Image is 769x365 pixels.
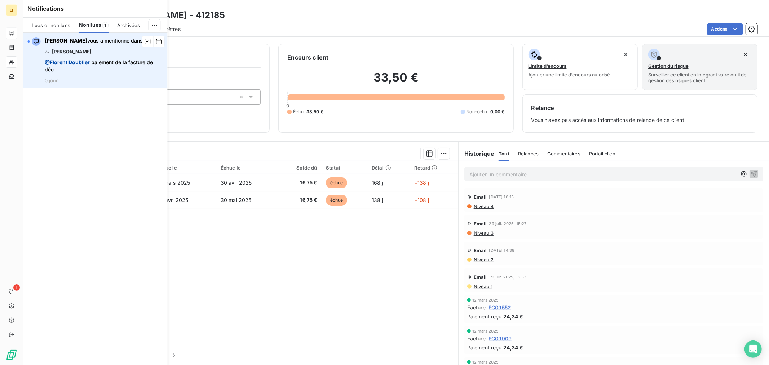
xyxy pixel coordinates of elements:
[467,109,487,115] span: Non-échu
[306,109,323,115] span: 33,50 €
[45,38,87,44] span: [PERSON_NAME]
[286,103,289,109] span: 0
[52,49,92,54] a: [PERSON_NAME]
[529,72,610,78] span: Ajouter une limite d’encours autorisé
[522,44,638,90] button: Limite d’encoursAjouter une limite d’encours autorisé
[489,275,527,279] span: 19 juin 2025, 15:33
[474,221,487,227] span: Email
[23,33,167,88] button: [PERSON_NAME]vous a mentionné dans[PERSON_NAME] @Florent Doublier paiement de la facture de déc0 ...
[473,257,494,263] span: Niveau 2
[6,349,17,361] img: Logo LeanPay
[13,284,20,291] span: 1
[499,151,509,157] span: Tout
[414,180,429,186] span: +138 j
[45,59,90,65] span: @ Florent Doublier
[489,335,512,342] span: FC09909
[459,149,495,158] h6: Historique
[45,37,143,44] span: vous a mentionné dans
[474,274,487,280] span: Email
[45,78,58,83] span: 0 jour
[489,248,515,252] span: [DATE] 14:38
[473,283,492,289] span: Niveau 1
[414,165,454,171] div: Retard
[281,165,317,171] div: Solde dû
[326,195,348,206] span: échue
[157,197,189,203] span: 30 avr. 2025
[472,360,499,364] span: 12 mars 2025
[27,4,163,13] h6: Notifications
[326,177,348,188] span: échue
[414,197,429,203] span: +108 j
[529,63,567,69] span: Limite d’encours
[372,180,383,186] span: 168 j
[326,165,363,171] div: Statut
[102,22,109,28] span: 1
[157,180,190,186] span: 31 mars 2025
[489,221,527,226] span: 29 juil. 2025, 15:27
[489,195,514,199] span: [DATE] 16:13
[372,165,406,171] div: Délai
[473,230,494,236] span: Niveau 3
[372,197,383,203] span: 138 j
[221,197,252,203] span: 30 mai 2025
[79,21,101,28] span: Non lues
[589,151,617,157] span: Portail client
[490,109,505,115] span: 0,00 €
[287,53,328,62] h6: Encours client
[474,194,487,200] span: Email
[472,298,499,302] span: 12 mars 2025
[503,313,523,320] span: 24,34 €
[287,70,504,92] h2: 33,50 €
[518,151,539,157] span: Relances
[281,179,317,186] span: 16,75 €
[467,313,502,320] span: Paiement reçu
[157,165,212,171] div: Émise le
[221,165,273,171] div: Échue le
[6,4,17,16] div: LI
[467,304,487,311] span: Facture :
[293,109,304,115] span: Échu
[744,340,762,358] div: Open Intercom Messenger
[707,23,743,35] button: Actions
[503,344,523,351] span: 24,34 €
[648,72,751,83] span: Surveiller ce client en intégrant votre outil de gestion des risques client.
[642,44,757,90] button: Gestion du risqueSurveiller ce client en intégrant votre outil de gestion des risques client.
[117,22,140,28] span: Archivées
[489,304,511,311] span: FC09552
[467,335,487,342] span: Facture :
[32,22,70,28] span: Lues et non lues
[281,197,317,204] span: 16,75 €
[531,104,748,124] div: Vous n’avez pas accès aux informations de relance de ce client.
[547,151,580,157] span: Commentaires
[467,344,502,351] span: Paiement reçu
[473,203,494,209] span: Niveau 4
[221,180,252,186] span: 30 avr. 2025
[474,247,487,253] span: Email
[472,329,499,333] span: 12 mars 2025
[45,59,163,73] span: paiement de la facture de déc
[648,63,689,69] span: Gestion du risque
[531,104,748,112] h6: Relance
